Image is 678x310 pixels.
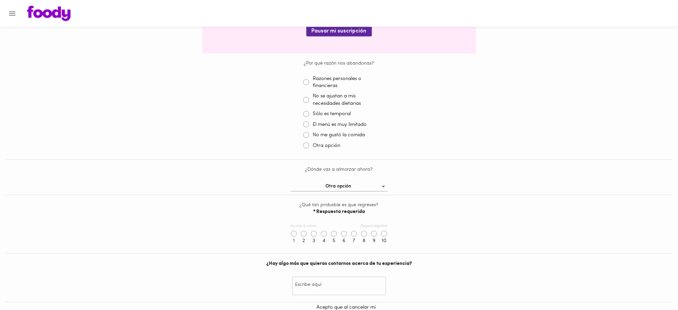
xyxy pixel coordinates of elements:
img: logo.png [27,6,71,21]
p: 8 [363,237,365,244]
b: ¿Hay algo más que quieras contarnos acerca de tu experiencia? [266,261,412,266]
p: 7 [353,237,355,244]
label: ¿Por qué razón nos abandonas? [304,60,374,67]
p: Otra opción [313,142,340,149]
p: El menú es muy limitado [313,121,367,128]
p: 9 [373,237,375,244]
div: Otra opción [291,181,388,192]
label: ¿Qué tan probable es que regreses? [300,202,379,215]
p: 1 [293,237,295,244]
p: 10 [382,237,386,244]
button: Menu [4,5,20,22]
p: 2 [302,237,305,244]
p: 4 [322,237,325,244]
p: ¡Seguro regreso! [360,224,388,229]
p: No voy a volver [291,224,317,229]
span: Pausar mi suscripción [312,28,367,34]
p: Sólo es temporal [313,110,351,118]
p: No se ajustan a mis necesidades dietarias [313,93,375,107]
label: ¿Dónde vas a almorzar ahora? [305,166,373,173]
p: No me gustó la comida [313,132,365,139]
b: * Respuesta requerida [313,209,365,214]
p: 3 [312,237,315,244]
iframe: Messagebird Livechat Widget [639,271,671,303]
p: 5 [332,237,335,244]
p: Razones personales o financieras [313,75,375,90]
p: 6 [343,237,345,244]
button: Pausar mi suscripción [306,25,372,36]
